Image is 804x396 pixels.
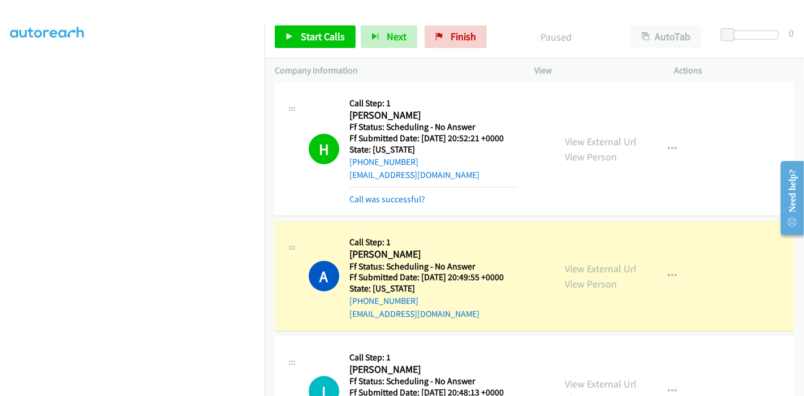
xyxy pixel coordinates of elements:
[349,144,518,155] h5: State: [US_STATE]
[789,25,794,41] div: 0
[349,363,518,376] h2: [PERSON_NAME]
[565,262,637,275] a: View External Url
[349,295,418,306] a: [PHONE_NUMBER]
[349,272,518,283] h5: Ff Submitted Date: [DATE] 20:49:55 +0000
[631,25,701,48] button: AutoTab
[275,64,514,77] p: Company Information
[349,156,418,167] a: [PHONE_NUMBER]
[301,30,345,43] span: Start Calls
[565,150,617,163] a: View Person
[349,283,518,294] h5: State: [US_STATE]
[451,30,476,43] span: Finish
[349,261,518,272] h5: Ff Status: Scheduling - No Answer
[675,64,794,77] p: Actions
[361,25,417,48] button: Next
[349,109,518,122] h2: [PERSON_NAME]
[275,25,356,48] a: Start Calls
[387,30,407,43] span: Next
[502,29,611,45] p: Paused
[309,261,339,291] h1: A
[727,31,779,40] div: Delay between calls (in seconds)
[349,121,518,133] h5: Ff Status: Scheduling - No Answer
[772,153,804,243] iframe: Resource Center
[425,25,487,48] a: Finish
[565,135,637,148] a: View External Url
[349,237,518,248] h5: Call Step: 1
[349,376,518,387] h5: Ff Status: Scheduling - No Answer
[309,134,339,164] h1: H
[534,64,654,77] p: View
[349,169,479,180] a: [EMAIL_ADDRESS][DOMAIN_NAME]
[349,194,425,204] a: Call was successful?
[349,248,518,261] h2: [PERSON_NAME]
[565,277,617,290] a: View Person
[349,98,518,109] h5: Call Step: 1
[349,308,479,319] a: [EMAIL_ADDRESS][DOMAIN_NAME]
[349,133,518,144] h5: Ff Submitted Date: [DATE] 20:52:21 +0000
[565,377,637,390] a: View External Url
[349,352,518,363] h5: Call Step: 1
